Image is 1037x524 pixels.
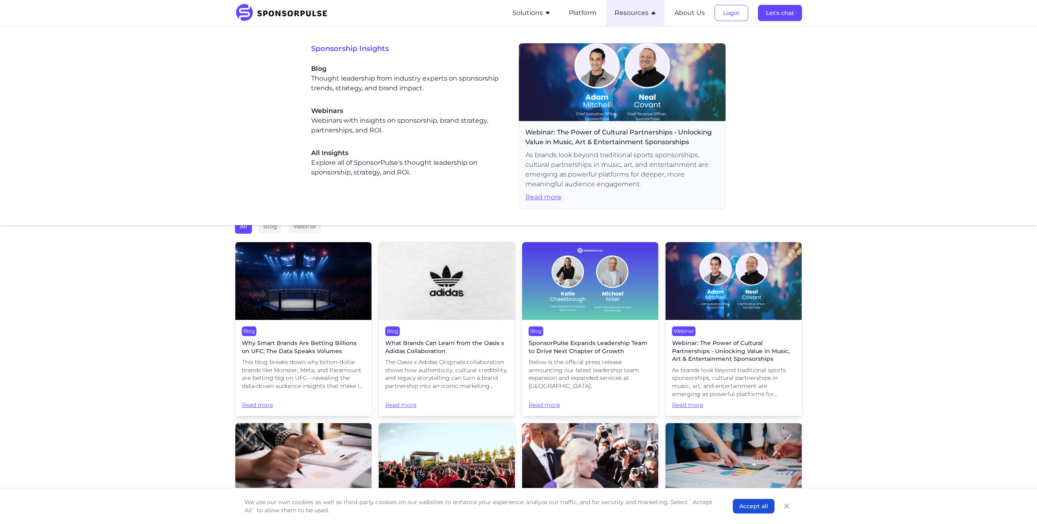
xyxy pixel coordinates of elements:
[758,9,802,17] a: Let's chat
[672,339,795,363] span: Webinar: The Power of Cultural Partnerships - Unlocking Value in Music, Art & Entertainment Spons...
[235,219,252,234] div: All
[311,64,506,93] a: BlogThought leadership from industry experts on sponsorship trends, strategy, and brand impact.
[529,339,652,355] span: SponsorPulse Expands Leadership Team to Drive Next Chapter of Growth
[242,358,365,390] span: This blog breaks down why billion-dollar brands like Monster, Meta, and Paramount are betting big...
[529,394,652,409] span: Read more
[378,242,515,416] a: BlogWhat Brands Can Learn from the Oasis x Adidas CollaborationThe Oasis x Adidas Originals colla...
[311,106,506,116] span: Webinars
[311,106,506,135] div: Webinars with insights on sponsorship, brand strategy, partnerships, and ROI.
[665,242,802,416] a: WebinarWebinar: The Power of Cultural Partnerships - Unlocking Value in Music, Art & Entertainmen...
[235,423,371,501] img: Getty Images courtesy of Unsplash
[781,501,792,512] button: Close
[758,5,802,21] button: Let's chat
[379,423,515,501] img: Sebastian Pociecha courtesy of Unsplash
[311,106,506,135] a: WebinarsWebinars with insights on sponsorship, brand strategy, partnerships, and ROI.
[715,5,748,21] button: Login
[569,8,597,18] button: Platform
[674,9,705,17] a: About Us
[235,4,333,22] img: SponsorPulse
[733,499,775,513] button: Accept all
[311,148,506,177] div: Explore all of SponsorPulse's thought leadership on sponsorship, strategy, and ROI.
[525,128,719,147] span: Webinar: The Power of Cultural Partnerships - Unlocking Value in Music, Art & Entertainment Spons...
[235,242,371,320] img: AI generated image
[242,326,256,336] div: Blog
[674,8,705,18] button: About Us
[672,326,696,336] div: Webinar
[529,326,543,336] div: Blog
[385,394,508,409] span: Read more
[311,43,518,54] span: Sponsorship Insights
[522,423,658,501] img: Getty Images courtesy of Unsplash
[522,242,659,416] a: BlogSponsorPulse Expands Leadership Team to Drive Next Chapter of GrowthBelow is the official pre...
[529,358,652,390] span: Below is the official press release announcing our latest leadership team expansion and expanded ...
[615,8,657,18] button: Resources
[569,9,597,17] a: Platform
[385,358,508,390] span: The Oasis x Adidas Originals collaboration shows how authenticity, cultural credibility, and lega...
[715,9,748,17] a: Login
[666,242,802,320] img: Webinar header image
[522,242,658,320] img: Katie Cheesbrough and Michael Miller Join SponsorPulse to Accelerate Strategic Services
[525,192,719,202] span: Read more
[518,43,726,209] a: Webinar: The Power of Cultural Partnerships - Unlocking Value in Music, Art & Entertainment Spons...
[258,219,282,234] div: Blog
[235,242,372,416] a: BlogWhy Smart Brands Are Betting Billions on UFC: The Data Speaks VolumesThis blog breaks down wh...
[379,242,515,320] img: Christian Wiediger, courtesy of Unsplash
[385,339,508,355] span: What Brands Can Learn from the Oasis x Adidas Collaboration
[512,8,551,18] button: Solutions
[519,43,725,121] img: Webinar header image
[245,498,717,514] p: We use our own cookies as well as third-party cookies on our websites to enhance your experience,...
[672,366,795,398] span: As brands look beyond traditional sports sponsorships, cultural partnerships in music, art, and e...
[242,339,365,355] span: Why Smart Brands Are Betting Billions on UFC: The Data Speaks Volumes
[666,423,802,501] img: Getty Images from Unsplash
[385,326,400,336] div: Blog
[311,64,506,93] div: Thought leadership from industry experts on sponsorship trends, strategy, and brand impact.
[672,401,795,409] span: Read more
[288,219,322,234] div: Webinar
[311,148,506,177] a: All InsightsExplore all of SponsorPulse's thought leadership on sponsorship, strategy, and ROI.
[242,394,365,409] span: Read more
[996,485,1037,524] iframe: Chat Widget
[311,64,506,74] span: Blog
[525,150,719,189] span: As brands look beyond traditional sports sponsorships, cultural partnerships in music, art, and e...
[311,148,506,158] span: All Insights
